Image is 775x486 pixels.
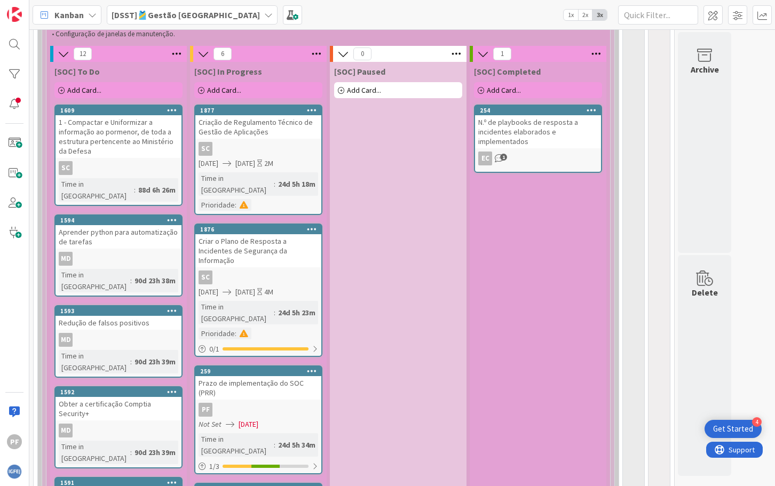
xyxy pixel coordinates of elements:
a: 254N.º de playbooks de resposta a incidentes elaborados e implementadosEC [474,105,602,173]
span: : [130,275,132,286]
span: 1 [493,47,511,60]
span: [SOC] To Do [54,66,100,77]
div: 1594Aprender python para automatização de tarefas [56,216,181,249]
div: Redução de falsos positivos [56,316,181,330]
div: Archive [691,63,719,76]
img: avatar [7,464,22,479]
div: 1593 [60,307,181,315]
span: 6 [213,47,232,60]
span: • Configuração de janelas de manutenção. [52,29,175,38]
div: SC [199,270,212,284]
span: Add Card... [207,85,241,95]
div: EC [475,152,601,165]
span: 1x [564,10,578,20]
span: : [235,199,236,211]
div: MD [56,333,181,347]
div: SC [199,142,212,156]
div: 254 [475,106,601,115]
div: 24d 5h 34m [275,439,318,451]
div: 1876 [200,226,321,233]
div: SC [59,161,73,175]
div: 1 - Compactar e Uniformizar a informação ao pormenor, de toda a estrutura pertencente ao Ministér... [56,115,181,158]
span: 2x [578,10,592,20]
div: 24d 5h 23m [275,307,318,318]
div: 259 [195,367,321,376]
span: [DATE] [199,286,218,298]
div: 1593 [56,306,181,316]
div: Time in [GEOGRAPHIC_DATA] [199,433,274,457]
div: MD [59,424,73,437]
div: 4M [264,286,273,298]
span: 0 / 1 [209,344,219,355]
i: Not Set [199,419,222,429]
div: SC [195,142,321,156]
span: [DATE] [235,286,255,298]
div: 90d 23h 38m [132,275,178,286]
div: Aprender python para automatização de tarefas [56,225,181,249]
div: 0/1 [195,342,321,356]
span: : [274,307,275,318]
div: 1877 [200,107,321,114]
div: 1609 [60,107,181,114]
div: Prazo de implementação do SOC (PRR) [195,376,321,400]
div: MD [56,252,181,266]
div: Get Started [713,424,753,434]
span: : [130,356,132,368]
a: 1593Redução de falsos positivosMDTime in [GEOGRAPHIC_DATA]:90d 23h 39m [54,305,183,378]
span: : [134,184,136,196]
span: Support [22,2,49,14]
div: MD [56,424,181,437]
div: Time in [GEOGRAPHIC_DATA] [59,178,134,202]
a: 1876Criar o Plano de Resposta a Incidentes de Segurança da InformaçãoSC[DATE][DATE]4MTime in [GEO... [194,224,322,357]
div: 1877 [195,106,321,115]
div: 2M [264,158,273,169]
div: 4 [752,417,762,427]
span: Add Card... [67,85,101,95]
span: [SOC] Completed [474,66,541,77]
span: Kanban [54,9,84,21]
div: 259Prazo de implementação do SOC (PRR) [195,367,321,400]
div: 254 [480,107,601,114]
div: Criar o Plano de Resposta a Incidentes de Segurança da Informação [195,234,321,267]
div: Obter a certificação Comptia Security+ [56,397,181,420]
span: : [274,178,275,190]
div: 259 [200,368,321,375]
span: [DATE] [199,158,218,169]
div: 1592 [60,388,181,396]
div: 16091 - Compactar e Uniformizar a informação ao pormenor, de toda a estrutura pertencente ao Mini... [56,106,181,158]
span: 3x [592,10,607,20]
div: 1593Redução de falsos positivos [56,306,181,330]
div: N.º de playbooks de resposta a incidentes elaborados e implementados [475,115,601,148]
div: 88d 6h 26m [136,184,178,196]
span: Add Card... [487,85,521,95]
a: 1877Criação de Regulamento Técnico de Gestão de AplicaçõesSC[DATE][DATE]2MTime in [GEOGRAPHIC_DAT... [194,105,322,215]
span: [SOC] Paused [334,66,385,77]
a: 259Prazo de implementação do SOC (PRR)PFNot Set[DATE]Time in [GEOGRAPHIC_DATA]:24d 5h 34m1/3 [194,365,322,474]
div: 90d 23h 39m [132,356,178,368]
b: [DSST]🎽Gestão [GEOGRAPHIC_DATA] [112,10,260,20]
a: 1592Obter a certificação Comptia Security+MDTime in [GEOGRAPHIC_DATA]:90d 23h 39m [54,386,183,468]
div: Time in [GEOGRAPHIC_DATA] [59,441,130,464]
span: : [130,447,132,458]
div: Delete [692,286,718,299]
div: Prioridade [199,199,235,211]
span: 12 [74,47,92,60]
img: Visit kanbanzone.com [7,7,22,22]
div: 24d 5h 18m [275,178,318,190]
div: PF [7,434,22,449]
span: 1 / 3 [209,461,219,472]
span: Add Card... [347,85,381,95]
div: PF [199,403,212,417]
div: Open Get Started checklist, remaining modules: 4 [705,420,762,438]
div: 1592 [56,387,181,397]
span: 1 [500,154,507,161]
a: 1594Aprender python para automatização de tarefasMDTime in [GEOGRAPHIC_DATA]:90d 23h 38m [54,214,183,297]
div: 1876Criar o Plano de Resposta a Incidentes de Segurança da Informação [195,225,321,267]
a: 16091 - Compactar e Uniformizar a informação ao pormenor, de toda a estrutura pertencente ao Mini... [54,105,183,206]
div: 1876 [195,225,321,234]
div: 1594 [56,216,181,225]
div: Time in [GEOGRAPHIC_DATA] [199,301,274,324]
div: MD [59,252,73,266]
div: MD [59,333,73,347]
div: 1592Obter a certificação Comptia Security+ [56,387,181,420]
